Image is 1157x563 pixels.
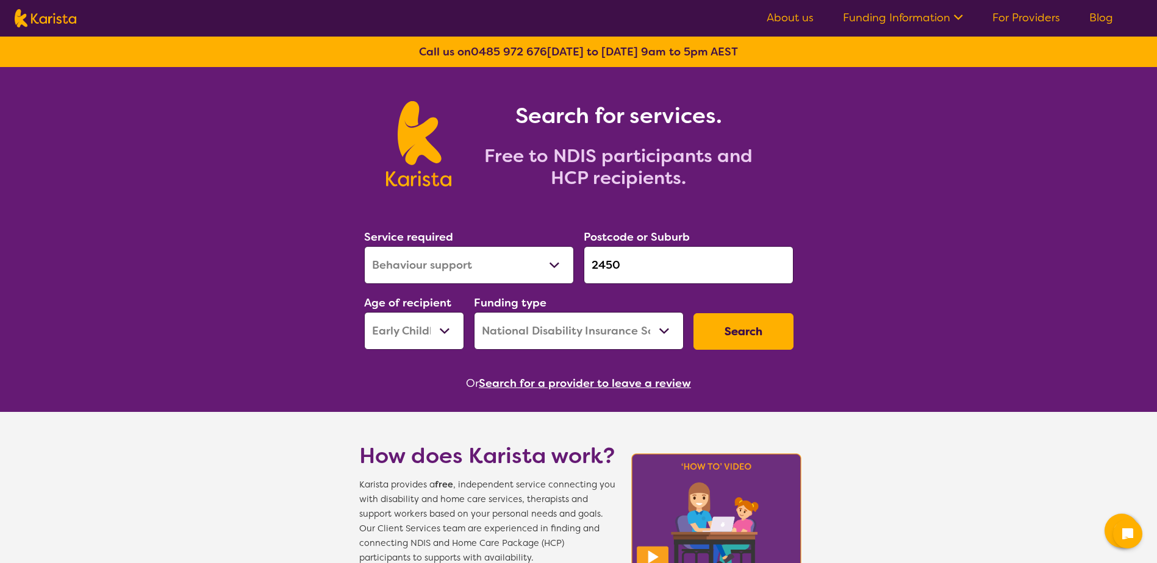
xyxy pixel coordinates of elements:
label: Service required [364,230,453,244]
h1: How does Karista work? [359,441,615,470]
label: Funding type [474,296,546,310]
img: Karista logo [15,9,76,27]
button: Channel Menu [1105,514,1139,548]
img: Karista logo [386,101,451,186]
a: 0485 972 676 [471,44,547,59]
h1: Search for services. [466,101,771,130]
a: Funding Information [843,10,963,25]
button: Search [693,313,793,350]
a: For Providers [992,10,1060,25]
label: Postcode or Suburb [584,230,690,244]
a: Blog [1089,10,1113,25]
button: Search for a provider to leave a review [479,374,691,392]
h2: Free to NDIS participants and HCP recipients. [466,145,771,189]
input: Type [584,246,793,284]
a: About us [767,10,814,25]
span: Or [466,374,479,392]
b: free [435,479,453,490]
label: Age of recipient [364,296,451,310]
b: Call us on [DATE] to [DATE] 9am to 5pm AEST [419,44,738,59]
